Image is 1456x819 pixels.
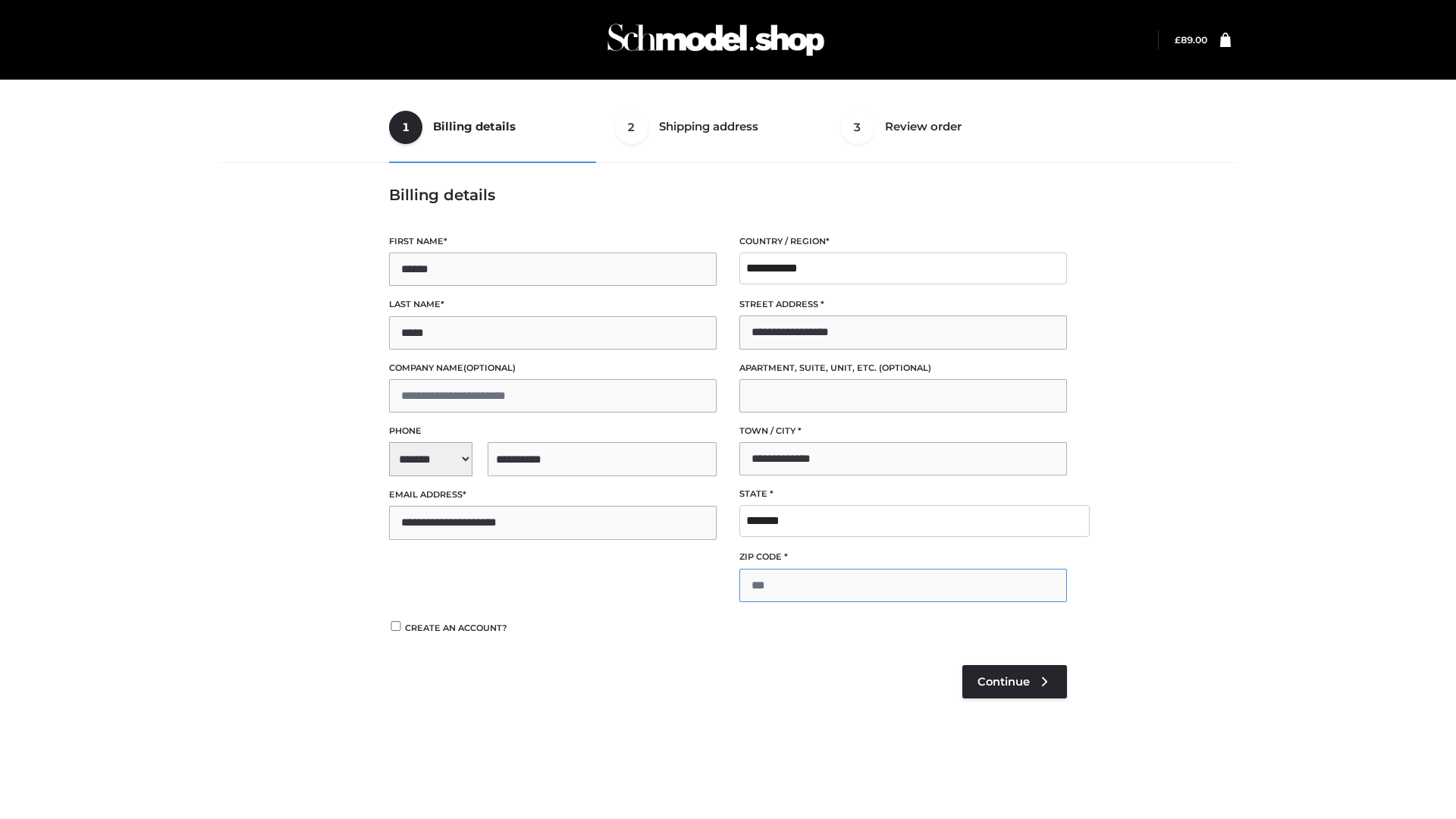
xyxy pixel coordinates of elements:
span: Create an account? [405,623,507,633]
label: Street address [739,297,1067,312]
label: Company name [389,361,717,375]
span: £ [1175,34,1181,45]
input: Create an account? [389,621,403,631]
bdi: 89.00 [1175,34,1207,45]
label: Email address [389,488,717,502]
label: Country / Region [739,234,1067,249]
label: Apartment, suite, unit, etc. [739,361,1067,375]
label: Phone [389,424,717,438]
a: £89.00 [1175,34,1207,45]
label: Town / City [739,424,1067,438]
label: Last name [389,297,717,312]
a: Continue [962,665,1067,698]
img: Schmodel Admin 964 [602,10,830,70]
label: ZIP Code [739,550,1067,564]
span: (optional) [879,362,931,373]
h3: Billing details [389,186,1067,204]
label: State [739,487,1067,501]
span: (optional) [463,362,516,373]
span: Continue [977,675,1030,689]
label: First name [389,234,717,249]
